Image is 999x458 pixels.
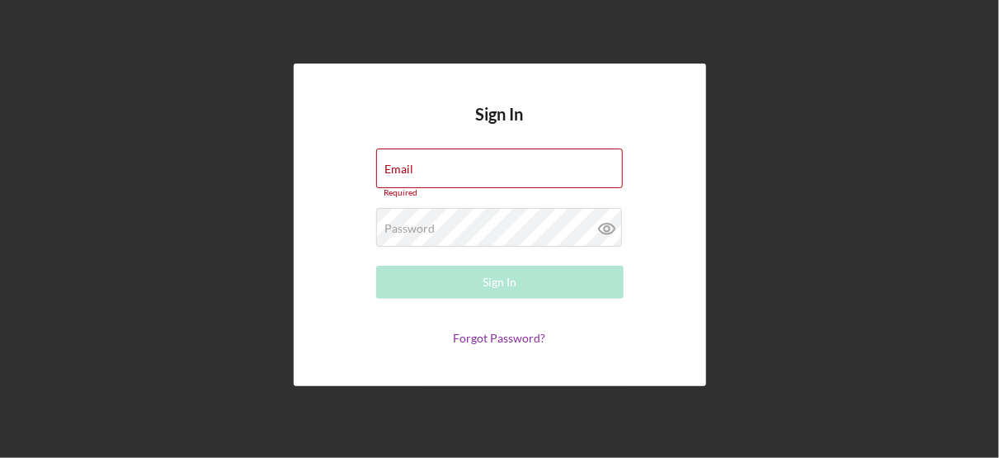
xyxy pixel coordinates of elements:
div: Sign In [483,266,516,299]
a: Forgot Password? [454,331,546,345]
div: Required [376,188,624,198]
label: Email [385,163,414,176]
button: Sign In [376,266,624,299]
h4: Sign In [476,105,524,149]
label: Password [385,222,436,235]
